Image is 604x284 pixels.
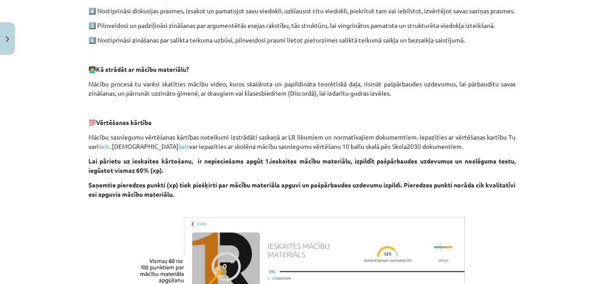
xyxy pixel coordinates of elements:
p: 6️⃣ Nostiprināsi zināšanas par salikta teikuma uzbūvi, pilnveidosi prasmi lietot pieturzīmes sali... [88,35,516,45]
p: 5️⃣ Pilnveidosi un padziļināsi zināšanas par argumentētās esejas rakstību, tās struktūru, lai vin... [88,21,516,30]
p: 4️⃣ Nostiprināsi diskusijas prasmes, izsakot un pamatojot savu viedokli, uzklausot citu viedokli,... [88,6,516,16]
a: šeit [99,142,109,150]
strong: Vērtēšanas kārtība [96,118,152,126]
p: Mācību sasniegumu vērtēšanas kārtības noteikumi izstrādāti saskaņā ar LR likumiem un normatīvajie... [88,132,516,151]
strong: Saņemtie pieredzes punkti (xp) tiek piešķirti par mācību materiāla apguvi un pašpārbaudes uzdevum... [88,181,516,198]
strong: Lai pārietu uz ieskaites kārtošanu, ir nepieciešams apgūt 1.ieskaites mācību materiālu, izpildīt ... [88,157,516,174]
p: 💯 [88,118,516,127]
a: šeit [179,142,189,150]
strong: 🧑‍💻Kā strādāt ar mācību materiālu? [88,65,189,73]
p: Mācību procesā tu varēsi skatīties mācību video, kuros skaidrota un papildināta teorētiskā daļa, ... [88,79,516,98]
img: icon-close-lesson-0947bae3869378f0d4975bcd49f059093ad1ed9edebbc8119c70593378902aed.svg [6,36,9,42]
